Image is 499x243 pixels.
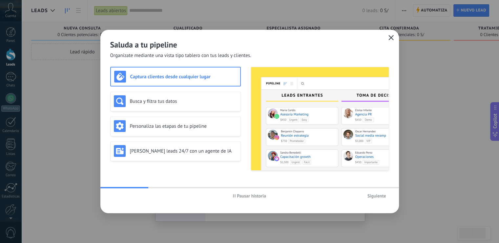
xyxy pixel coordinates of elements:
[230,191,269,201] button: Pausar historia
[130,74,237,80] h3: Captura clientes desde cualquier lugar
[130,98,237,104] h3: Busca y filtra tus datos
[130,148,237,154] h3: [PERSON_NAME] leads 24/7 con un agente de IA
[110,52,251,59] span: Organízate mediante una vista tipo tablero con tus leads y clientes.
[237,194,266,198] span: Pausar historia
[364,191,389,201] button: Siguiente
[110,40,389,50] h2: Saluda a tu pipeline
[130,123,237,129] h3: Personaliza las etapas de tu pipeline
[367,194,386,198] span: Siguiente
